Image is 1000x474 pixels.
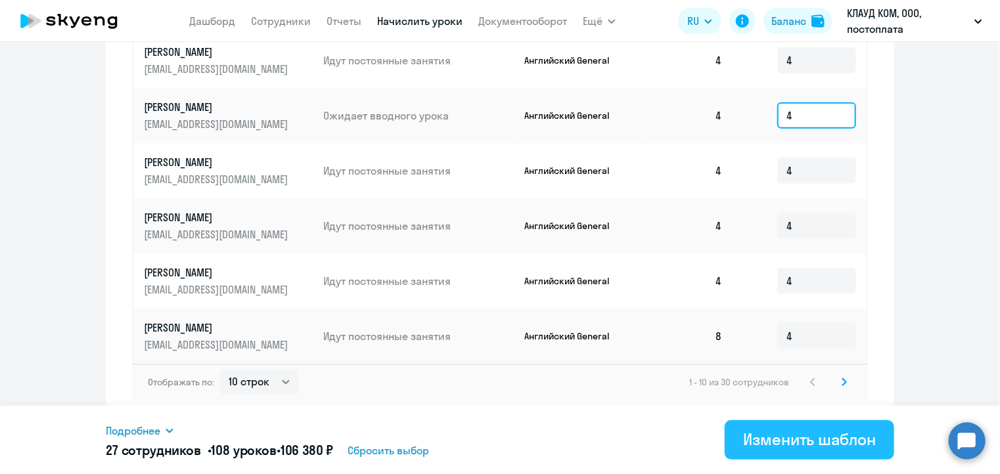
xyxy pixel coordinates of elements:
[641,198,733,253] td: 4
[641,309,733,364] td: 8
[144,265,291,280] p: [PERSON_NAME]
[725,420,894,460] button: Изменить шаблон
[771,13,806,29] div: Баланс
[148,376,214,388] span: Отображать по:
[144,155,291,169] p: [PERSON_NAME]
[211,442,277,458] span: 108 уроков
[811,14,825,28] img: balance
[144,62,291,76] p: [EMAIL_ADDRESS][DOMAIN_NAME]
[144,210,313,242] a: [PERSON_NAME][EMAIL_ADDRESS][DOMAIN_NAME]
[377,14,463,28] a: Начислить уроки
[144,45,313,76] a: [PERSON_NAME][EMAIL_ADDRESS][DOMAIN_NAME]
[348,442,429,458] span: Сбросить выбор
[763,8,832,34] button: Балансbalance
[641,143,733,198] td: 4
[323,274,514,288] p: Идут постоянные занятия
[144,265,313,297] a: [PERSON_NAME][EMAIL_ADDRESS][DOMAIN_NAME]
[323,163,514,178] p: Идут постоянные занятия
[144,320,291,335] p: [PERSON_NAME]
[641,33,733,88] td: 4
[281,442,334,458] span: 106 380 ₽
[847,5,969,37] p: КЛАУД КОМ, ООО, постоплата
[678,8,721,34] button: RU
[524,330,623,342] p: Английский General
[144,227,291,242] p: [EMAIL_ADDRESS][DOMAIN_NAME]
[524,165,623,177] p: Английский General
[323,108,514,123] p: Ожидает вводного урока
[144,100,291,114] p: [PERSON_NAME]
[323,219,514,233] p: Идут постоянные занятия
[524,275,623,287] p: Английский General
[524,54,623,66] p: Английский General
[524,220,623,232] p: Английский General
[689,376,789,388] span: 1 - 10 из 30 сотрудников
[106,441,333,460] h5: 27 сотрудников • •
[524,110,623,121] p: Английский General
[144,117,291,131] p: [EMAIL_ADDRESS][DOMAIN_NAME]
[323,329,514,343] p: Идут постоянные занятия
[251,14,311,28] a: Сотрудники
[144,337,291,352] p: [EMAIL_ADDRESS][DOMAIN_NAME]
[144,172,291,186] p: [EMAIL_ADDRESS][DOMAIN_NAME]
[840,5,989,37] button: КЛАУД КОМ, ООО, постоплата
[144,210,291,225] p: [PERSON_NAME]
[327,14,361,28] a: Отчеты
[583,8,616,34] button: Ещё
[687,13,699,29] span: RU
[323,53,514,68] p: Идут постоянные занятия
[641,88,733,143] td: 4
[144,45,291,59] p: [PERSON_NAME]
[743,429,876,450] div: Изменить шаблон
[478,14,567,28] a: Документооборот
[641,253,733,309] td: 4
[144,155,313,186] a: [PERSON_NAME][EMAIL_ADDRESS][DOMAIN_NAME]
[189,14,235,28] a: Дашборд
[106,423,160,439] span: Подробнее
[144,320,313,352] a: [PERSON_NAME][EMAIL_ADDRESS][DOMAIN_NAME]
[144,100,313,131] a: [PERSON_NAME][EMAIL_ADDRESS][DOMAIN_NAME]
[583,13,602,29] span: Ещё
[144,282,291,297] p: [EMAIL_ADDRESS][DOMAIN_NAME]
